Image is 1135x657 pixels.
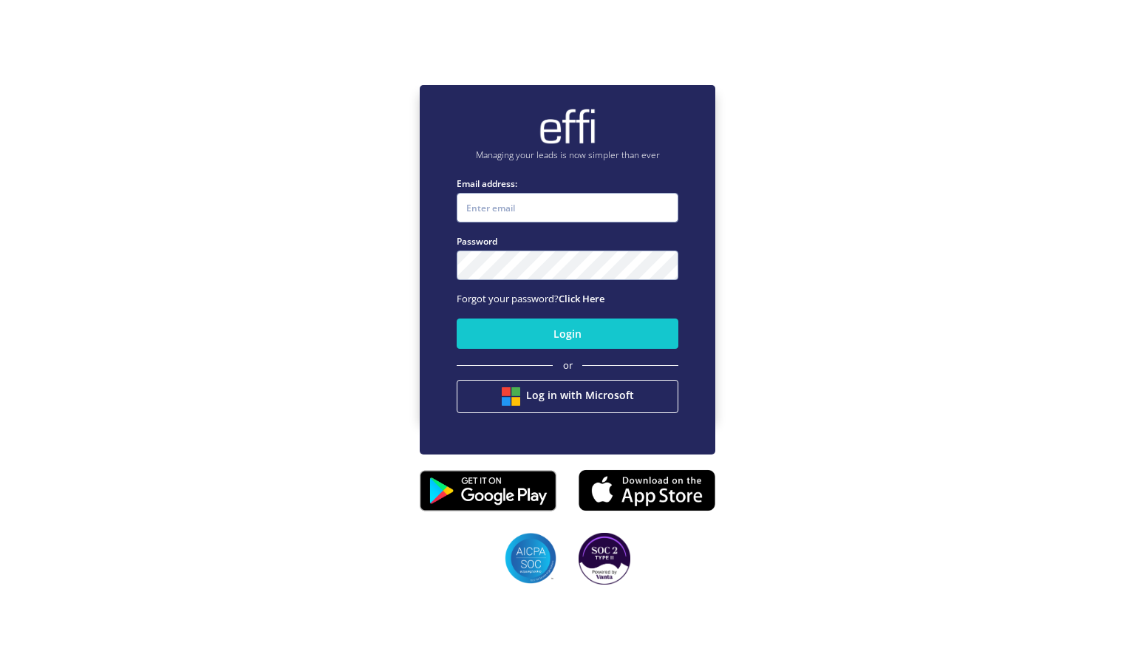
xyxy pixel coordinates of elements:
[559,292,604,305] a: Click Here
[457,177,678,191] label: Email address:
[457,292,604,305] span: Forgot your password?
[420,460,556,521] img: playstore.0fabf2e.png
[457,149,678,162] p: Managing your leads is now simpler than ever
[457,234,678,248] label: Password
[538,108,597,145] img: brand-logo.ec75409.png
[457,380,678,413] button: Log in with Microsoft
[579,533,630,585] img: SOC2 badges
[457,319,678,349] button: Login
[505,533,556,585] img: SOC2 badges
[502,387,520,406] img: btn google
[579,465,715,515] img: appstore.8725fd3.png
[563,358,573,373] span: or
[457,193,678,222] input: Enter email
